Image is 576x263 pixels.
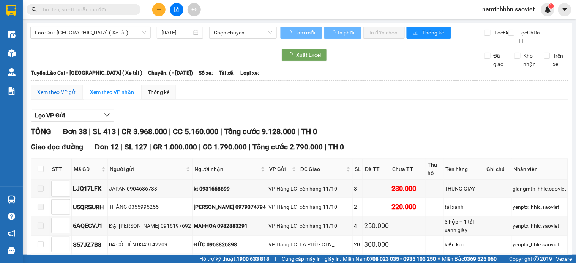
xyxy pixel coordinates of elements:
[199,255,269,263] span: Hỗ trợ kỹ thuật:
[37,88,76,96] div: Xem theo VP gửi
[220,127,222,136] span: |
[300,240,351,249] div: LA PHÙ - CTN_
[300,165,345,173] span: ĐC Giao
[503,255,504,263] span: |
[534,256,539,261] span: copyright
[174,7,179,12] span: file-add
[422,28,445,37] span: Thống kê
[73,221,106,230] div: 6AQECVJ1
[42,5,131,14] input: Tìm tên, số ĐT hoặc mã đơn
[8,196,16,204] img: warehouse-icon
[445,203,483,211] div: tải xanh
[354,240,361,249] div: 20
[324,27,361,39] button: In phơi
[367,256,436,262] strong: 0708 023 035 - 0935 103 250
[513,240,567,249] div: yenptx_hhlc.saoviet
[282,49,327,61] button: Xuất Excel
[268,185,297,193] div: VP Hàng LC
[8,68,16,76] img: warehouse-icon
[6,5,16,16] img: logo-vxr
[268,203,297,211] div: VP Hàng LC
[148,88,169,96] div: Thống kê
[109,203,191,211] div: THẮNG 0355995255
[413,30,419,36] span: bar-chart
[445,185,483,193] div: THÙNG GIẤY
[484,159,511,180] th: Ghi chú
[300,222,351,230] div: còn hàng 11/10
[109,240,191,249] div: 04 CÔ TIÊN 0349142209
[237,256,269,262] strong: 1900 633 818
[219,69,235,77] span: Tài xế:
[550,3,552,9] span: 1
[445,218,483,234] div: 3 hộp + 1 tải xanh giày
[31,70,142,76] b: Tuyến: Lào Cai - [GEOGRAPHIC_DATA] ( Xe tải )
[95,142,119,151] span: Đơn 12
[109,185,191,193] div: JAPAN 0904686733
[269,165,290,173] span: VP Gửi
[194,222,266,230] div: MAI-HOA 0982883291
[300,185,351,193] div: còn hàng 11/10
[438,257,440,260] span: ⚪️
[282,255,341,263] span: Cung cấp máy in - giấy in:
[249,142,251,151] span: |
[516,28,544,45] span: Lọc Chưa TT
[8,230,15,237] span: notification
[32,7,37,12] span: search
[89,127,91,136] span: |
[8,87,16,95] img: solution-icon
[31,110,114,122] button: Lọc VP Gửi
[296,51,321,59] span: Xuất Excel
[442,255,497,263] span: Miền Bắc
[194,185,266,193] div: kt 0931668699
[267,236,298,254] td: VP Hàng LC
[169,127,171,136] span: |
[330,30,337,35] span: loading
[521,52,539,68] span: Kho nhận
[121,142,123,151] span: |
[74,165,100,173] span: Mã GD
[275,255,276,263] span: |
[194,165,259,173] span: Người nhận
[426,159,444,180] th: Thu hộ
[170,3,183,16] button: file-add
[199,142,201,151] span: |
[550,52,568,68] span: Trên xe
[267,198,298,216] td: VP Hàng LC
[31,127,51,136] span: TỔNG
[364,221,389,231] div: 250.000
[477,5,541,14] span: namthhhhn.saoviet
[8,30,16,38] img: warehouse-icon
[125,142,147,151] span: SL 127
[73,240,106,249] div: S57JZ7B8
[35,111,65,120] span: Lọc VP Gửi
[194,240,266,249] div: ĐỨC 0963826898
[188,3,201,16] button: aim
[391,183,424,194] div: 230.000
[354,203,361,211] div: 2
[122,127,167,136] span: CR 3.968.000
[354,185,361,193] div: 3
[363,159,390,180] th: Đã TT
[73,184,106,193] div: LJQ17LFK
[281,27,322,39] button: Làm mới
[203,142,247,151] span: CC 1.790.000
[294,28,316,37] span: Làm mới
[72,236,108,254] td: S57JZ7B8
[445,240,483,249] div: kiện kẹo
[364,239,389,250] div: 300.000
[407,27,451,39] button: bar-chartThống kê
[513,222,567,230] div: yenptx_hhlc.saoviet
[194,203,266,211] div: [PERSON_NAME] 0979374794
[287,30,293,35] span: loading
[301,127,317,136] span: TH 0
[492,28,511,45] span: Lọc Đã TT
[513,203,567,211] div: yenptx_hhlc.saoviet
[390,159,426,180] th: Chưa TT
[72,216,108,236] td: 6AQECVJ1
[8,49,16,57] img: warehouse-icon
[90,88,134,96] div: Xem theo VP nhận
[156,7,162,12] span: plus
[199,69,213,77] span: Số xe:
[549,3,554,9] sup: 1
[343,255,436,263] span: Miền Nam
